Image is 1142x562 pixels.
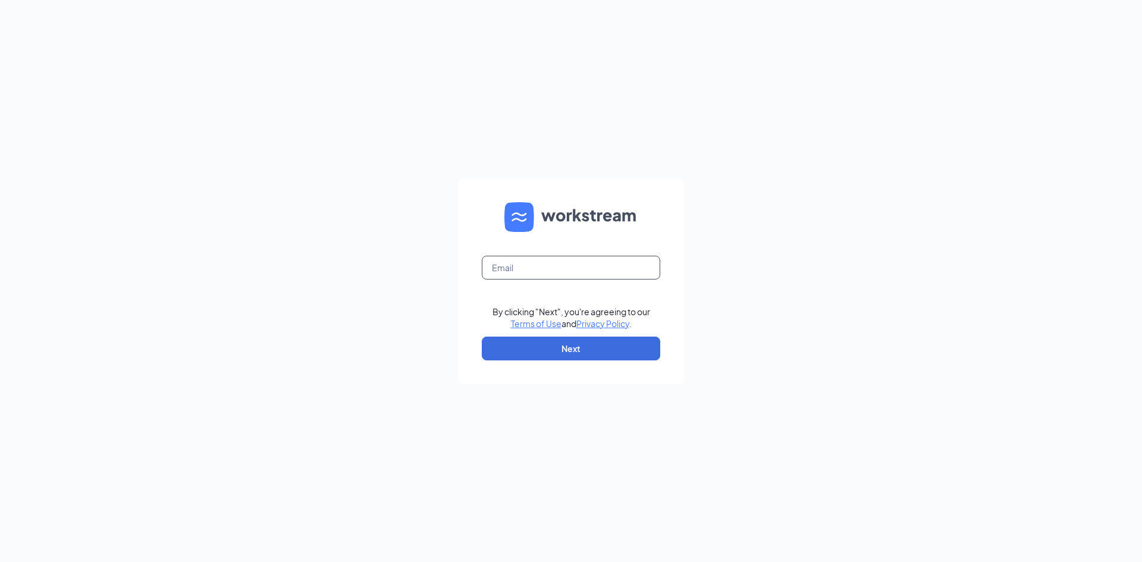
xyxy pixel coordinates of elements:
[511,318,561,329] a: Terms of Use
[492,306,650,329] div: By clicking "Next", you're agreeing to our and .
[482,337,660,360] button: Next
[504,202,638,232] img: WS logo and Workstream text
[482,256,660,280] input: Email
[576,318,629,329] a: Privacy Policy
